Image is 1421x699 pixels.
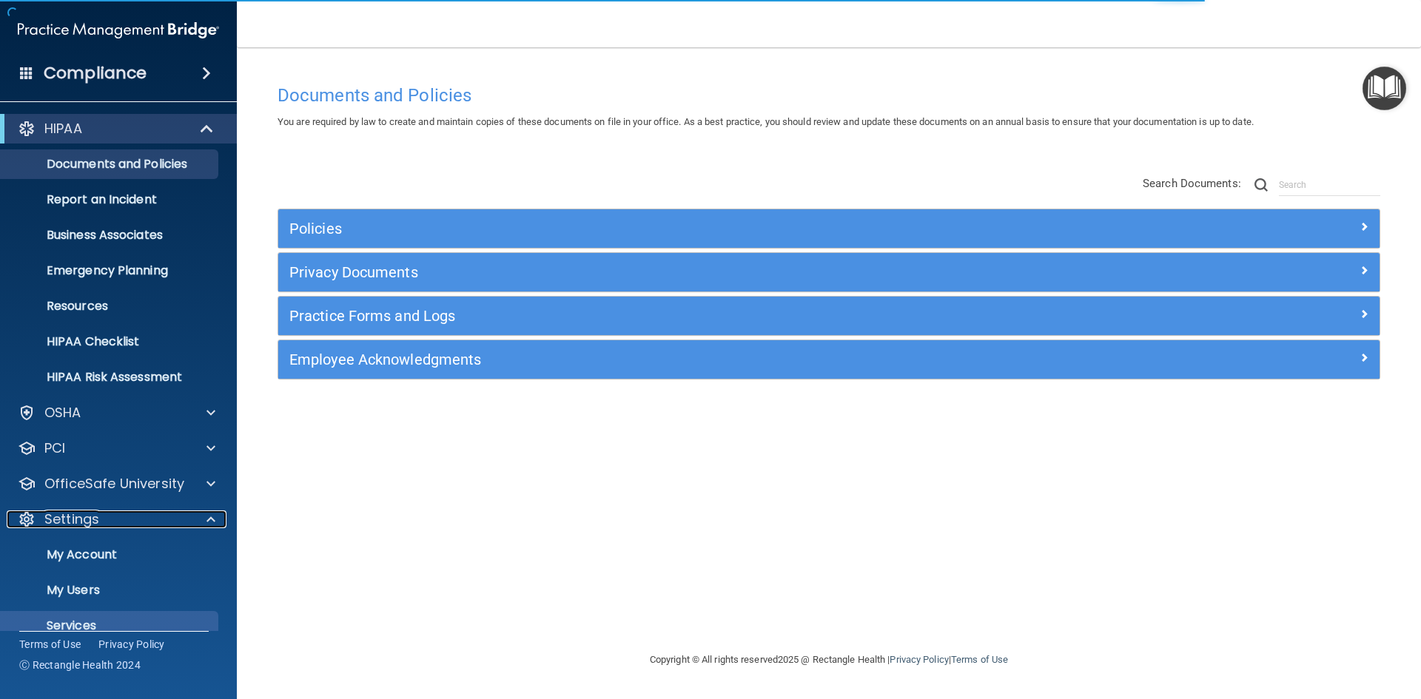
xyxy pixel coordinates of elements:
img: PMB logo [18,16,219,45]
p: Emergency Planning [10,263,212,278]
p: OfficeSafe University [44,475,184,493]
h5: Policies [289,220,1093,237]
h4: Compliance [44,63,147,84]
button: Open Resource Center [1363,67,1406,110]
a: Privacy Policy [98,637,165,652]
p: PCI [44,439,65,457]
a: Policies [289,217,1368,240]
h5: Employee Acknowledgments [289,351,1093,368]
a: HIPAA [18,120,215,138]
a: Privacy Policy [890,654,948,665]
p: OSHA [44,404,81,422]
p: HIPAA [44,120,82,138]
span: You are required by law to create and maintain copies of these documents on file in your office. ... [278,116,1254,127]
span: Search Documents: [1143,177,1241,190]
span: Ⓒ Rectangle Health 2024 [19,658,141,672]
p: Settings [44,510,99,528]
a: Privacy Documents [289,260,1368,284]
p: Resources [10,299,212,314]
p: Business Associates [10,228,212,243]
a: OSHA [18,404,215,422]
p: My Users [10,583,212,598]
h5: Privacy Documents [289,264,1093,280]
a: Terms of Use [951,654,1008,665]
img: ic-search.3b580494.png [1254,178,1268,192]
p: Report an Incident [10,192,212,207]
h4: Documents and Policies [278,86,1380,105]
p: HIPAA Risk Assessment [10,370,212,385]
p: Documents and Policies [10,157,212,172]
p: Services [10,618,212,633]
a: Terms of Use [19,637,81,652]
input: Search [1279,174,1380,196]
h5: Practice Forms and Logs [289,308,1093,324]
a: PCI [18,439,215,457]
a: OfficeSafe University [18,475,215,493]
a: Settings [18,510,215,528]
a: Practice Forms and Logs [289,304,1368,328]
a: Employee Acknowledgments [289,348,1368,371]
p: My Account [10,547,212,562]
p: HIPAA Checklist [10,334,212,349]
iframe: Drift Widget Chat Controller [1165,594,1403,653]
div: Copyright © All rights reserved 2025 @ Rectangle Health | | [559,636,1099,683]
